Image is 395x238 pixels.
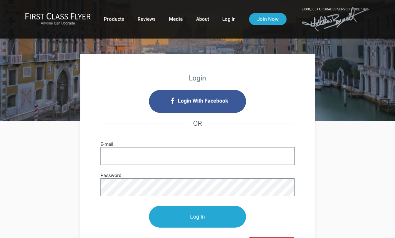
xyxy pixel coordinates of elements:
[104,13,124,25] a: Products
[249,13,287,25] a: Join Now
[100,140,113,148] label: E-mail
[100,113,295,134] h4: OR
[196,13,209,25] a: About
[138,13,156,25] a: Reviews
[149,206,246,228] input: Log In
[178,96,228,106] span: Login With Facebook
[25,12,91,19] img: First Class Flyer
[169,13,183,25] a: Media
[149,90,246,113] i: Login with Facebook
[25,12,91,26] a: First Class FlyerAnyone Can Upgrade
[25,21,91,26] small: Anyone Can Upgrade
[100,172,122,179] label: Password
[189,74,206,82] strong: Login
[222,13,236,25] a: Log In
